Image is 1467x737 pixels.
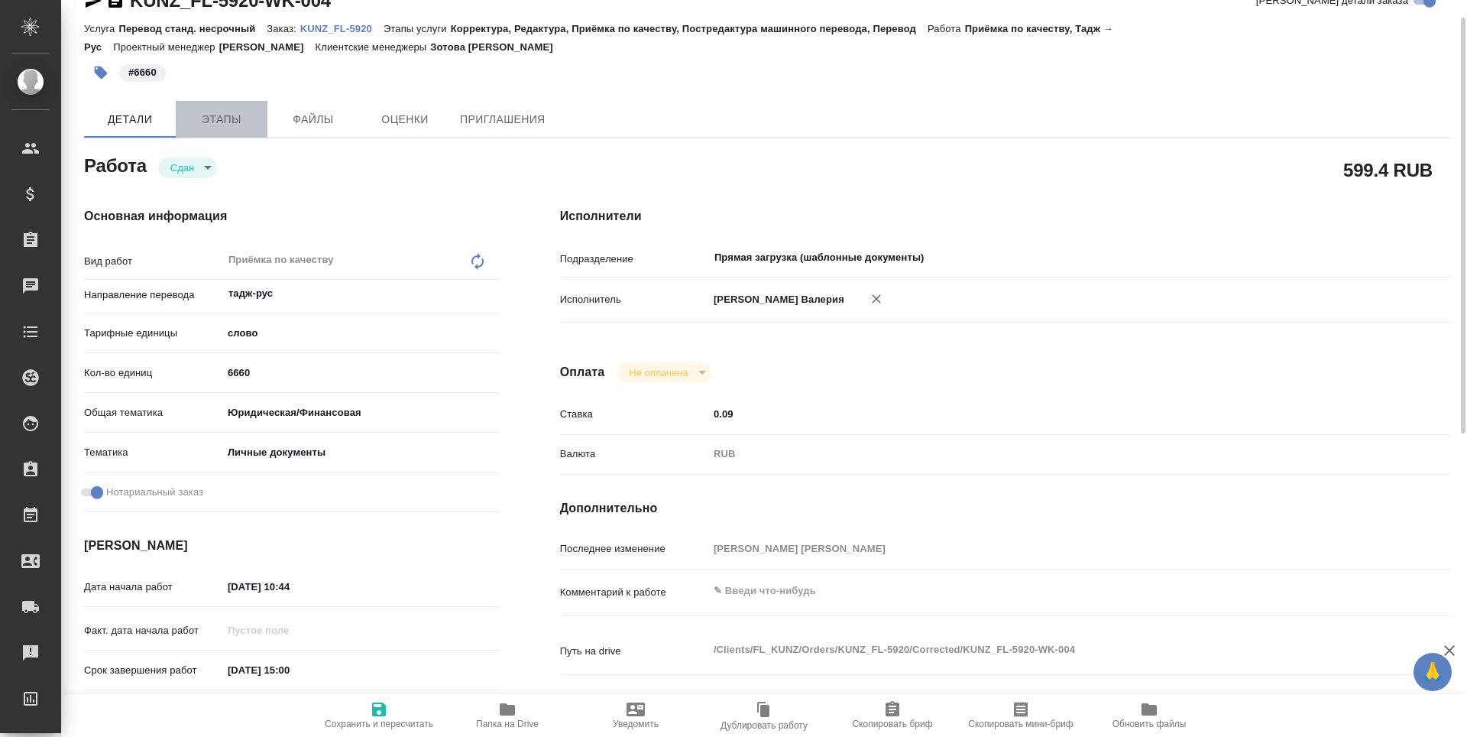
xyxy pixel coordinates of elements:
[560,446,708,462] p: Валюта
[708,403,1376,425] input: ✎ Введи что-нибудь
[460,110,546,129] span: Приглашения
[84,405,222,420] p: Общая тематика
[267,23,300,34] p: Заказ:
[166,161,199,174] button: Сдан
[384,23,451,34] p: Этапы услуги
[624,366,692,379] button: Не оплачена
[1112,719,1187,729] span: Обновить файлы
[128,65,157,80] p: #6660
[84,445,222,460] p: Тематика
[84,56,118,89] button: Добавить тэг
[430,41,564,53] p: Зотова [PERSON_NAME]
[617,362,711,383] div: Сдан
[560,292,708,307] p: Исполнитель
[300,23,384,34] p: KUNZ_FL-5920
[316,41,431,53] p: Клиентские менеджеры
[106,485,203,500] span: Нотариальный заказ
[84,254,222,269] p: Вид работ
[222,576,356,598] input: ✎ Введи что-нибудь
[957,694,1085,737] button: Скопировать мини-бриф
[325,719,433,729] span: Сохранить и пересчитать
[84,287,222,303] p: Направление перевода
[300,21,384,34] a: KUNZ_FL-5920
[84,23,118,34] p: Услуга
[222,440,499,466] div: Личные документы
[222,362,499,384] input: ✎ Введи что-нибудь
[708,637,1376,663] textarea: /Clients/FL_KUNZ/Orders/KUNZ_FL-5920/Corrected/KUNZ_FL-5920-WK-004
[84,151,147,178] h2: Работа
[1414,653,1452,691] button: 🙏
[118,23,267,34] p: Перевод станд. несрочный
[700,694,828,737] button: Дублировать работу
[368,110,442,129] span: Оценки
[491,292,494,295] button: Open
[708,292,844,307] p: [PERSON_NAME] Валерия
[572,694,700,737] button: Уведомить
[84,365,222,381] p: Кол-во единиц
[443,694,572,737] button: Папка на Drive
[852,719,932,729] span: Скопировать бриф
[560,252,708,267] p: Подразделение
[84,537,499,555] h4: [PERSON_NAME]
[84,326,222,341] p: Тарифные единицы
[84,207,499,226] h4: Основная информация
[828,694,957,737] button: Скопировать бриф
[560,207,1450,226] h4: Исполнители
[1085,694,1213,737] button: Обновить файлы
[560,499,1450,518] h4: Дополнительно
[968,719,1073,729] span: Скопировать мини-бриф
[222,320,499,346] div: слово
[277,110,350,129] span: Файлы
[1368,256,1371,259] button: Open
[84,623,222,638] p: Факт. дата начала работ
[222,659,356,681] input: ✎ Введи что-нибудь
[560,644,708,659] p: Путь на drive
[928,23,965,34] p: Работа
[721,720,808,731] span: Дублировать работу
[860,282,893,316] button: Удалить исполнителя
[1343,157,1433,183] h2: 599.4 RUB
[315,694,443,737] button: Сохранить и пересчитать
[185,110,258,129] span: Этапы
[84,580,222,595] p: Дата начала работ
[118,65,167,78] span: 6660
[158,157,217,178] div: Сдан
[560,541,708,557] p: Последнее изменение
[222,619,356,641] input: Пустое поле
[476,719,539,729] span: Папка на Drive
[708,441,1376,467] div: RUB
[560,363,605,381] h4: Оплата
[93,110,167,129] span: Детали
[1420,656,1446,688] span: 🙏
[560,585,708,600] p: Комментарий к работе
[613,719,659,729] span: Уведомить
[451,23,928,34] p: Корректура, Редактура, Приёмка по качеству, Постредактура машинного перевода, Перевод
[222,400,499,426] div: Юридическая/Финансовая
[560,407,708,422] p: Ставка
[113,41,219,53] p: Проектный менеджер
[219,41,316,53] p: [PERSON_NAME]
[708,537,1376,560] input: Пустое поле
[84,663,222,678] p: Срок завершения работ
